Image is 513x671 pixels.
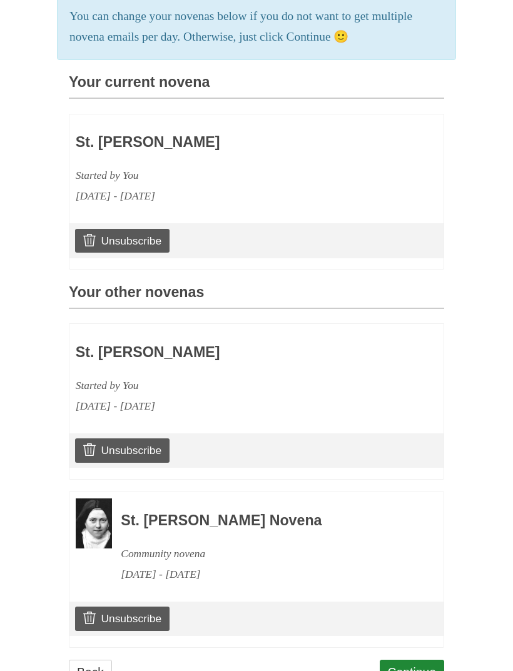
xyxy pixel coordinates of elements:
[121,543,410,564] div: Community novena
[121,564,410,585] div: [DATE] - [DATE]
[76,375,365,396] div: Started by You
[75,607,170,630] a: Unsubscribe
[75,229,170,253] a: Unsubscribe
[69,74,444,99] h3: Your current novena
[69,285,444,309] h3: Your other novenas
[76,345,365,361] h3: St. [PERSON_NAME]
[76,134,365,151] h3: St. [PERSON_NAME]
[75,438,170,462] a: Unsubscribe
[121,513,410,529] h3: St. [PERSON_NAME] Novena
[76,165,365,186] div: Started by You
[76,498,112,548] img: Novena image
[69,6,444,48] p: You can change your novenas below if you do not want to get multiple novena emails per day. Other...
[76,396,365,416] div: [DATE] - [DATE]
[76,186,365,206] div: [DATE] - [DATE]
